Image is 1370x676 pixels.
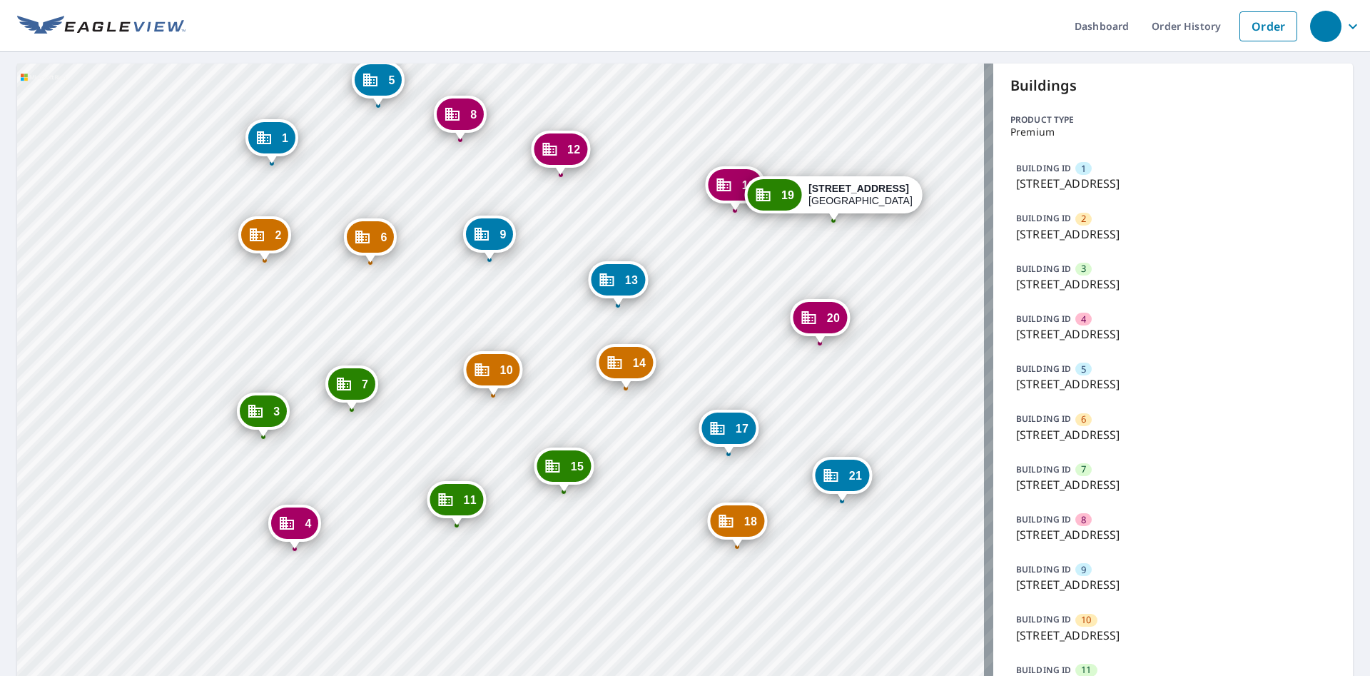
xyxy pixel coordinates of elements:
span: 1 [282,133,288,143]
p: Product type [1010,113,1336,126]
span: 7 [1081,463,1086,476]
div: Dropped pin, building 10, Commercial property, 8300 Oak Forest Ct Tampa, FL 33615 [464,351,523,395]
div: Dropped pin, building 1, Commercial property, 5605 Forest Haven Cir Tampa, FL 33615 [245,119,298,163]
div: Dropped pin, building 21, Commercial property, 5512 Wood Forest Dr Tampa, FL 33615 [813,457,872,501]
div: Dropped pin, building 9, Commercial property, 8301 Oak Forest Ct Tampa, FL 33615 [463,216,516,260]
span: 12 [567,144,580,155]
p: [STREET_ADDRESS] [1016,276,1330,293]
a: Order [1239,11,1297,41]
div: Dropped pin, building 14, Commercial property, 5508 Pine Forest Ct Tampa, FL 33615 [597,344,656,388]
span: 18 [744,516,757,527]
div: Dropped pin, building 8, Commercial property, 5617 Forest Haven Cir Tampa, FL 33615 [434,96,487,140]
p: BUILDING ID [1016,313,1071,325]
p: BUILDING ID [1016,664,1071,676]
p: [STREET_ADDRESS] [1016,576,1330,593]
span: 10 [1081,613,1091,627]
div: Dropped pin, building 13, Commercial property, 5625 Forest Haven Cir Tampa, FL 33615 [589,261,648,306]
strong: [STREET_ADDRESS] [808,183,909,194]
span: 2 [275,230,281,241]
span: 6 [380,232,387,243]
div: Dropped pin, building 6, Commercial property, 8305 Oak Forest Ct Tampa, FL 33615 [344,218,397,263]
span: 8 [1081,513,1086,527]
span: 21 [849,470,862,481]
div: Dropped pin, building 18, Commercial property, 5501 Forest Haven Cir Tampa, FL 33615 [708,503,767,547]
span: 13 [625,275,638,286]
p: [STREET_ADDRESS] [1016,627,1330,644]
div: Dropped pin, building 5, Commercial property, 5613 Forest Haven Cir Tampa, FL 33615 [352,61,405,106]
img: EV Logo [17,16,186,37]
span: 3 [273,406,280,417]
p: [STREET_ADDRESS] [1016,226,1330,243]
p: BUILDING ID [1016,563,1071,575]
div: Dropped pin, building 7, Commercial property, 8308 Oak Forest Ct Tampa, FL 33615 [325,365,378,410]
span: 14 [633,358,646,368]
span: 6 [1081,413,1086,426]
span: 20 [827,313,840,323]
p: [STREET_ADDRESS] [1016,426,1330,443]
p: BUILDING ID [1016,463,1071,475]
span: 5 [388,75,395,86]
p: Premium [1010,126,1336,138]
span: 17 [736,423,749,434]
span: 15 [571,461,584,472]
div: Dropped pin, building 3, Commercial property, 5527 Forest Haven Cir Tampa, FL 33615 [237,393,290,437]
div: Dropped pin, building 12, Commercial property, 5619 Forest Haven Cir Tampa, FL 33615 [531,131,590,175]
div: Dropped pin, building 16, Commercial property, 5633 Forest Haven Cir Tampa, FL 33615 [706,166,765,211]
p: [STREET_ADDRESS] [1016,326,1330,343]
span: 9 [499,229,506,240]
div: Dropped pin, building 19, Commercial property, 5635 Forest Haven Cir Tampa, FL 33615 [745,176,923,221]
span: 4 [305,518,311,529]
p: BUILDING ID [1016,613,1071,625]
p: [STREET_ADDRESS] [1016,175,1330,192]
p: BUILDING ID [1016,212,1071,224]
p: BUILDING ID [1016,162,1071,174]
div: [GEOGRAPHIC_DATA] [808,183,913,207]
div: Dropped pin, building 15, Commercial property, 5502 Pine Forest Ct Tampa, FL 33615 [534,448,594,492]
span: 5 [1081,363,1086,376]
div: Dropped pin, building 2, Commercial property, 5601 Forest Haven Cir Tampa, FL 33615 [238,216,291,261]
p: [STREET_ADDRESS] [1016,375,1330,393]
span: 2 [1081,212,1086,226]
span: 11 [464,495,477,505]
div: Dropped pin, building 20, Commercial property, 5602 Wood Forest Dr Tampa, FL 33615 [791,299,850,343]
span: 7 [362,379,368,390]
div: Dropped pin, building 11, Commercial property, 5515 Forest Haven Cir Tampa, FL 33615 [427,481,487,525]
span: 9 [1081,563,1086,577]
p: Buildings [1010,75,1336,96]
span: 4 [1081,313,1086,326]
p: BUILDING ID [1016,363,1071,375]
span: 10 [500,365,513,375]
span: 16 [742,180,755,191]
div: Dropped pin, building 4, Commercial property, 5525 Forest Haven Cir Tampa, FL 33615 [268,505,321,549]
p: BUILDING ID [1016,263,1071,275]
span: 8 [470,109,477,120]
p: [STREET_ADDRESS] [1016,476,1330,493]
p: [STREET_ADDRESS] [1016,526,1330,543]
span: 19 [781,190,794,201]
p: BUILDING ID [1016,513,1071,525]
div: Dropped pin, building 17, Commercial property, 5503 Pine Forest Ct Tampa, FL 33615 [699,410,758,454]
p: BUILDING ID [1016,413,1071,425]
span: 1 [1081,162,1086,176]
span: 3 [1081,262,1086,276]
